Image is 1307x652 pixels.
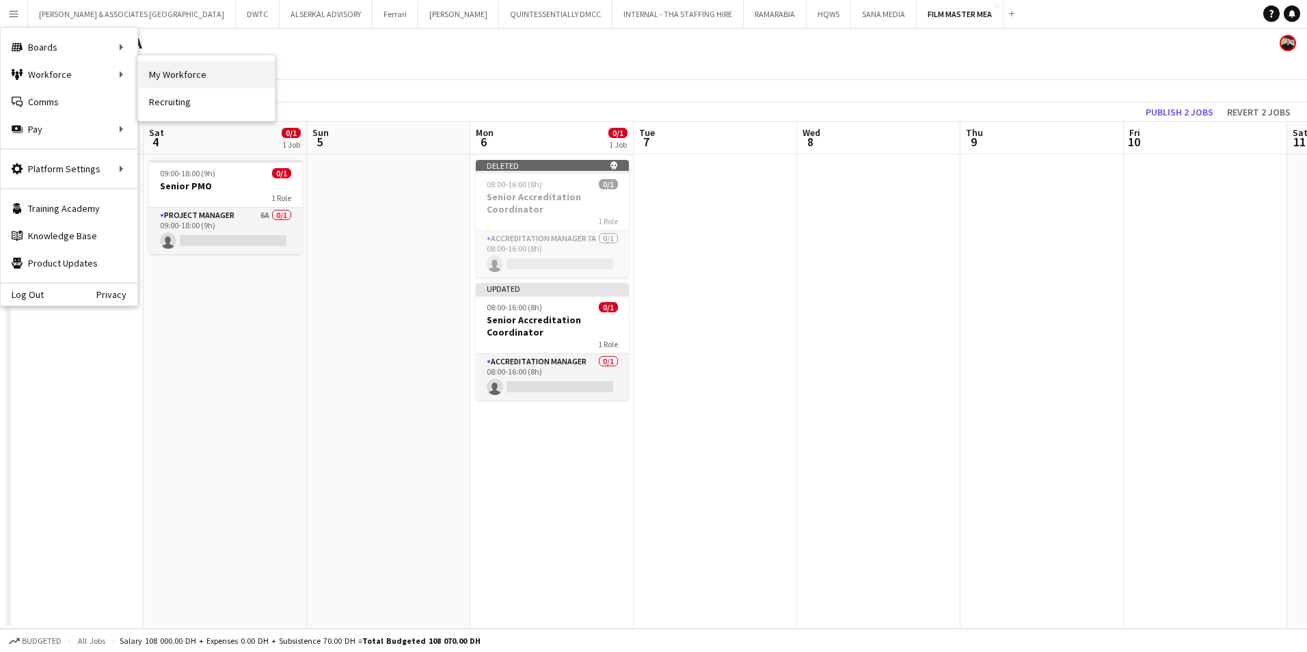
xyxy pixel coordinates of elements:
a: My Workforce [138,61,275,88]
h3: Senior PMO [149,180,302,192]
span: All jobs [75,636,108,646]
span: 9 [964,134,983,150]
span: 1 Role [271,193,291,203]
a: Training Academy [1,195,137,222]
span: Sun [312,126,329,139]
button: DWTC [236,1,280,27]
div: Deleted [476,160,629,171]
span: 1 Role [598,216,618,226]
span: 08:00-16:00 (8h) [487,302,542,312]
span: 0/1 [282,128,301,138]
span: Wed [803,126,820,139]
a: Knowledge Base [1,222,137,249]
span: 7 [637,134,655,150]
app-card-role: Project Manager6A0/109:00-18:00 (9h) [149,208,302,254]
app-card-role: Accreditation Manager0/108:00-16:00 (8h) [476,354,629,400]
div: 1 Job [609,139,627,150]
div: Pay [1,116,137,143]
button: SANA MEDIA [851,1,917,27]
span: Mon [476,126,494,139]
span: 08:00-16:00 (8h) [487,179,542,189]
span: 8 [800,134,820,150]
span: 0/1 [599,179,618,189]
span: 0/1 [272,168,291,178]
button: INTERNAL - THA STAFFING HIRE [612,1,744,27]
app-job-card: Deleted 08:00-16:00 (8h)0/1Senior Accreditation Coordinator1 RoleAccreditation Manager7A0/108:00-... [476,160,629,277]
button: ALSERKAL ADVISORY [280,1,373,27]
span: 1 Role [598,339,618,349]
div: Platform Settings [1,155,137,182]
div: Updated [476,283,629,294]
a: Privacy [96,289,137,300]
span: 09:00-18:00 (9h) [160,168,215,178]
button: [PERSON_NAME] & ASSOCIATES [GEOGRAPHIC_DATA] [28,1,236,27]
span: 4 [147,134,164,150]
span: 5 [310,134,329,150]
div: Boards [1,33,137,61]
button: Publish 2 jobs [1140,103,1219,121]
div: Salary 108 000.00 DH + Expenses 0.00 DH + Subsistence 70.00 DH = [120,636,481,646]
app-card-role: Accreditation Manager7A0/108:00-16:00 (8h) [476,231,629,277]
div: 1 Job [282,139,300,150]
button: QUINTESSENTIALLY DMCC [499,1,612,27]
h3: Senior Accreditation Coordinator [476,314,629,338]
app-job-card: Updated08:00-16:00 (8h)0/1Senior Accreditation Coordinator1 RoleAccreditation Manager0/108:00-16:... [476,283,629,400]
button: HQWS [807,1,851,27]
a: Recruiting [138,88,275,116]
span: 10 [1127,134,1140,150]
span: 0/1 [599,302,618,312]
span: Sat [149,126,164,139]
span: Thu [966,126,983,139]
div: Workforce [1,61,137,88]
span: 6 [474,134,494,150]
a: Comms [1,88,137,116]
span: Budgeted [22,636,62,646]
span: 0/1 [608,128,628,138]
button: Revert 2 jobs [1222,103,1296,121]
app-user-avatar: Glenn Lloyd [1280,35,1296,51]
button: Budgeted [7,634,64,649]
app-job-card: 09:00-18:00 (9h)0/1Senior PMO1 RoleProject Manager6A0/109:00-18:00 (9h) [149,160,302,254]
span: Fri [1129,126,1140,139]
h3: Senior Accreditation Coordinator [476,191,629,215]
a: Product Updates [1,249,137,277]
span: Tue [639,126,655,139]
button: RAMARABIA [744,1,807,27]
button: Ferrari [373,1,418,27]
button: FILM MASTER MEA [917,1,1003,27]
a: Log Out [1,289,44,300]
button: [PERSON_NAME] [418,1,499,27]
span: Total Budgeted 108 070.00 DH [362,636,481,646]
